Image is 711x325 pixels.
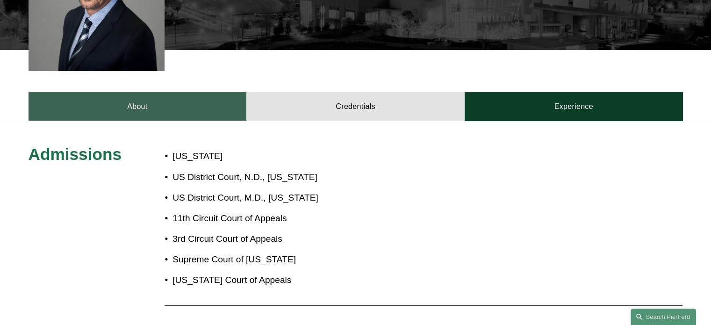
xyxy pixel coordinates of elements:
[29,145,122,163] span: Admissions
[29,92,247,120] a: About
[172,148,410,165] p: [US_STATE]
[172,210,410,227] p: 11th Circuit Court of Appeals
[631,309,696,325] a: Search this site
[172,252,410,268] p: Supreme Court of [US_STATE]
[172,272,410,289] p: [US_STATE] Court of Appeals
[246,92,465,120] a: Credentials
[465,92,683,120] a: Experience
[172,169,410,186] p: US District Court, N.D., [US_STATE]
[172,190,410,206] p: US District Court, M.D., [US_STATE]
[172,231,410,247] p: 3rd Circuit Court of Appeals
